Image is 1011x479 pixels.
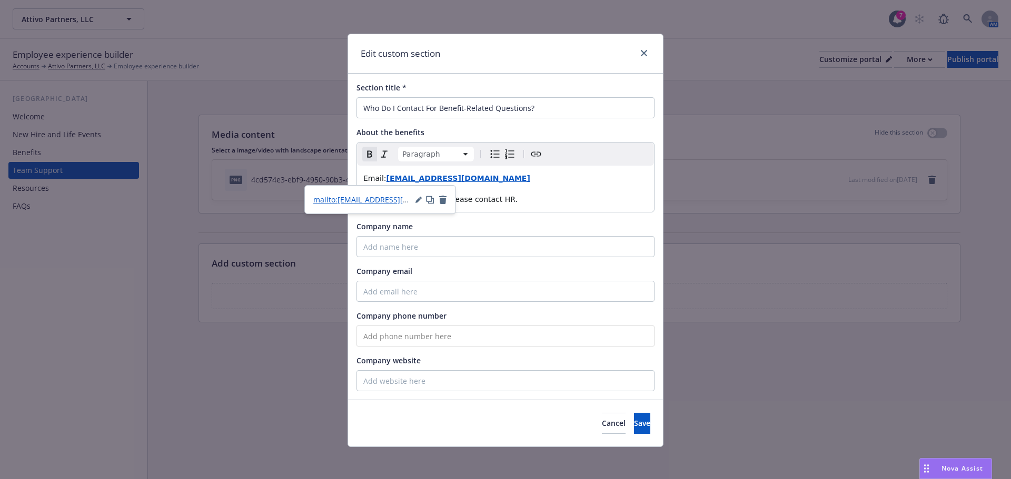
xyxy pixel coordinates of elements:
[361,47,440,60] h1: Edit custom section
[356,127,424,137] span: About the benefits
[941,464,983,473] span: Nova Assist
[634,418,650,428] span: Save
[920,458,933,478] div: Drag to move
[377,147,392,161] button: Italic
[356,281,655,302] input: Add email here
[488,147,502,161] button: Bulleted list
[356,83,407,93] span: Section title *
[357,166,654,212] div: editable markdown
[529,147,543,161] button: Create link
[356,370,655,391] input: Add website here
[638,47,650,59] a: close
[634,413,650,434] button: Save
[356,266,412,276] span: Company email
[356,236,655,257] input: Add name here
[502,147,517,161] button: Numbered list
[356,221,413,231] span: Company name
[313,195,461,205] span: mailto:[EMAIL_ADDRESS][DOMAIN_NAME]
[313,194,411,205] a: mailto:[EMAIL_ADDRESS][DOMAIN_NAME]
[386,174,530,182] a: [EMAIL_ADDRESS][DOMAIN_NAME]
[919,458,992,479] button: Nova Assist
[398,147,474,161] button: Block type
[363,174,386,182] span: Email:
[356,325,655,346] input: Add phone number here
[356,97,655,118] input: Add title here
[488,147,517,161] div: toggle group
[362,147,377,161] button: Remove bold
[602,418,626,428] span: Cancel
[356,311,447,321] span: Company phone number
[602,413,626,434] button: Cancel
[356,355,421,365] span: Company website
